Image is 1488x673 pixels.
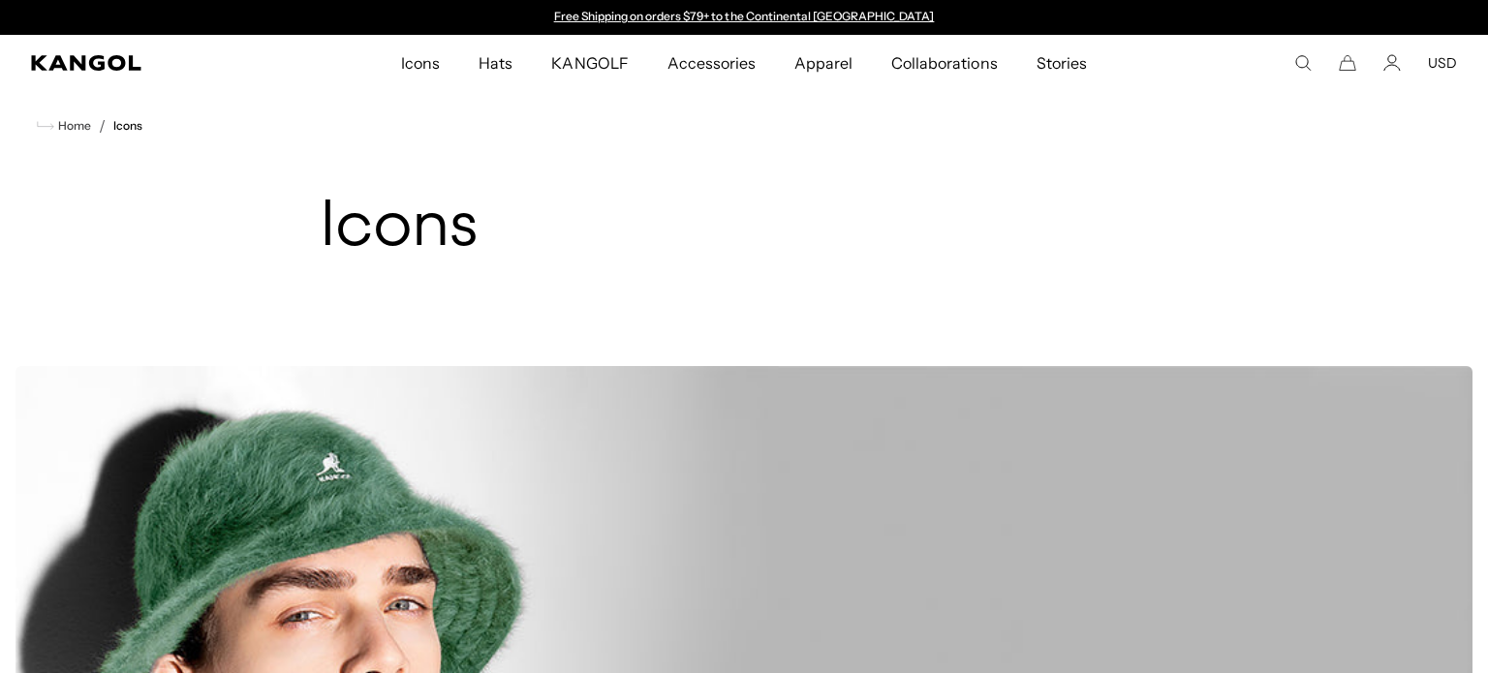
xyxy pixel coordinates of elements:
span: Icons [401,35,440,91]
a: Collaborations [872,35,1016,91]
span: KANGOLF [551,35,628,91]
a: Icons [113,119,142,133]
a: Hats [459,35,532,91]
a: KANGOLF [532,35,647,91]
a: Home [37,117,91,135]
span: Home [54,119,91,133]
a: Icons [382,35,459,91]
a: Stories [1017,35,1106,91]
div: Announcement [544,10,944,25]
a: Free Shipping on orders $79+ to the Continental [GEOGRAPHIC_DATA] [554,9,935,23]
a: Apparel [775,35,872,91]
span: Collaborations [891,35,997,91]
button: Cart [1339,54,1356,72]
span: Apparel [794,35,852,91]
li: / [91,114,106,138]
a: Account [1383,54,1401,72]
a: Kangol [31,55,264,71]
div: 1 of 2 [544,10,944,25]
span: Accessories [667,35,756,91]
h1: Icons [320,192,1169,265]
a: Accessories [648,35,775,91]
summary: Search here [1294,54,1312,72]
span: Hats [479,35,512,91]
button: USD [1428,54,1457,72]
span: Stories [1037,35,1087,91]
slideshow-component: Announcement bar [544,10,944,25]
